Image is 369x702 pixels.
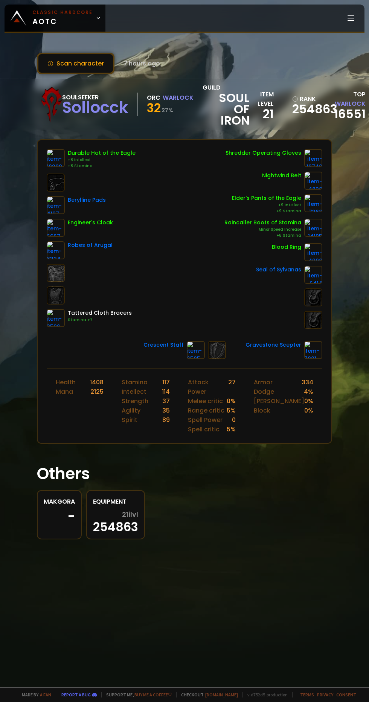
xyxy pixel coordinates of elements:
[335,99,366,108] span: Warlock
[232,202,301,208] div: +9 Intellect
[242,692,288,697] span: v. d752d5 - production
[90,387,104,396] div: 2125
[5,5,105,32] a: Classic HardcoreAOTC
[188,396,223,406] div: Melee critic
[47,241,65,259] img: item-6324
[56,378,76,387] div: Health
[162,415,170,425] div: 89
[227,396,236,406] div: 0 %
[68,157,136,163] div: +8 Intellect
[143,341,184,349] div: Crescent Staff
[304,387,313,396] div: 4 %
[68,309,132,317] div: Tattered Cloth Bracers
[62,93,128,102] div: Soulseeker
[226,149,301,157] div: Shredder Operating Gloves
[47,219,65,237] img: item-6667
[68,241,113,249] div: Robes of Arugal
[304,149,322,167] img: item-16740
[304,194,322,212] img: item-7368
[68,163,136,169] div: +8 Stamina
[256,266,301,274] div: Seal of Sylvanas
[101,692,172,697] span: Support me,
[245,341,301,349] div: Gravestone Scepter
[122,387,146,396] div: Intellect
[122,511,138,518] span: 21 ilvl
[304,243,322,261] img: item-4998
[224,233,301,239] div: +8 Stamina
[32,9,93,27] span: AOTC
[317,692,333,697] a: Privacy
[93,511,138,533] div: 254863
[122,396,148,406] div: Strength
[188,406,224,415] div: Range critic
[302,378,313,387] div: 334
[227,406,236,415] div: 5 %
[292,94,327,104] div: rank
[188,425,220,434] div: Spell critic
[224,219,301,227] div: Raincaller Boots of Stamina
[122,406,140,415] div: Agility
[56,387,73,396] div: Mana
[68,149,136,157] div: Durable Hat of the Eagle
[122,378,148,387] div: Stamina
[162,406,170,415] div: 35
[47,309,65,327] img: item-3596
[304,219,322,237] img: item-14195
[304,266,322,284] img: item-6414
[86,490,145,539] a: Equipment21ilvl254863
[61,692,91,697] a: Report a bug
[250,90,274,108] div: item level
[134,692,172,697] a: Buy me a coffee
[205,692,238,697] a: [DOMAIN_NAME]
[147,93,160,102] div: Orc
[40,692,51,697] a: a fan
[17,692,51,697] span: Made by
[37,53,114,74] button: Scan character
[228,378,236,396] div: 27
[68,317,132,323] div: Stamina +7
[232,208,301,214] div: +9 Stamina
[254,396,304,406] div: [PERSON_NAME]
[147,99,161,116] span: 32
[254,387,274,396] div: Dodge
[304,396,313,406] div: 0 %
[232,194,301,202] div: Elder's Pants of the Eagle
[203,92,250,126] span: Soul of Iron
[162,378,170,387] div: 117
[47,149,65,167] img: item-10289
[162,107,173,114] small: 27 %
[300,692,314,697] a: Terms
[44,497,75,506] div: Makgora
[37,462,332,486] h1: Others
[304,406,313,415] div: 0 %
[232,415,236,425] div: 0
[44,511,75,522] div: -
[304,341,322,359] img: item-7001
[224,227,301,233] div: Minor Speed Increase
[32,9,93,16] small: Classic Hardcore
[250,108,274,120] div: 21
[203,83,250,126] div: guild
[272,243,301,251] div: Blood Ring
[187,341,205,359] img: item-6505
[47,196,65,214] img: item-4197
[254,406,270,415] div: Block
[262,172,301,180] div: Nightwind Belt
[68,196,106,204] div: Berylline Pads
[331,90,366,108] div: Top
[37,490,82,539] a: Makgora-
[304,172,322,190] img: item-4828
[336,692,356,697] a: Consent
[227,425,236,434] div: 5 %
[68,219,113,227] div: Engineer's Cloak
[122,415,137,425] div: Spirit
[163,93,194,102] div: Warlock
[254,378,273,387] div: Armor
[124,59,160,68] span: 7 hours ago
[162,387,170,396] div: 114
[188,378,228,396] div: Attack Power
[62,102,128,113] div: Sollocck
[90,378,104,387] div: 1408
[162,396,170,406] div: 37
[334,105,366,122] a: 16551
